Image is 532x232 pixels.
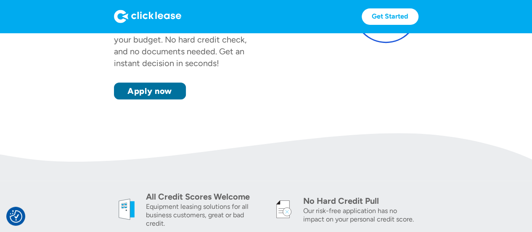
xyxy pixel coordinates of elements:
div: All Credit Scores Welcome [146,191,261,203]
button: Consent Preferences [10,210,22,223]
img: credit icon [271,197,296,222]
div: No Hard Credit Pull [303,195,418,207]
a: Get Started [362,8,418,25]
img: welcome icon [114,197,139,222]
img: Logo [114,10,181,23]
a: Apply now [114,83,186,99]
div: Our risk-free application has no impact on your personal credit score. [303,207,418,224]
img: Revisit consent button [10,210,22,223]
div: Equipment leasing solutions for all business customers, great or bad credit. [146,203,261,228]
